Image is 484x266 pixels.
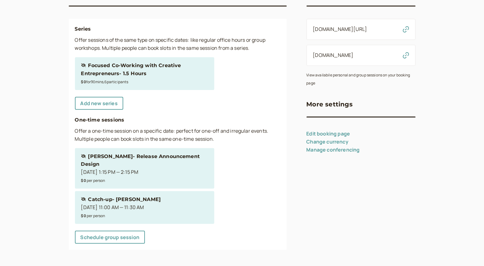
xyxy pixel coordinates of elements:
a: Add new series [75,97,123,110]
a: Focused Co-Working with Creative Entrepreneurs- 1.5 Hours$0for90mins,6participants [81,62,208,86]
div: Catch-up- [PERSON_NAME] [81,195,161,204]
a: [PERSON_NAME]- Release Announcement Design[DATE] 1:15 PM — 2:15 PM$0 per person [81,152,208,185]
b: $0 [81,178,86,183]
a: Edit booking page [307,130,350,137]
a: Manage conferencing [307,146,360,153]
small: per person [81,178,105,183]
iframe: Chat Widget [453,236,484,266]
h3: More settings [307,99,353,109]
a: Change currency [307,138,348,145]
div: [DATE] 1:15 PM — 2:15 PM [81,168,208,176]
b: $0 [81,79,86,84]
div: [PERSON_NAME]- Release Announcement Design [81,152,208,169]
h4: One-time sessions [75,116,281,124]
p: Offer a one-time session on a specific date: perfect for one-off and irregular events. Multiple p... [75,127,281,143]
small: View availabile personal and group sessions on your booking page [307,72,410,86]
p: Offer sessions of the same type on specific dates: like regular office hours or group workshops. ... [75,36,281,52]
a: Catch-up- [PERSON_NAME][DATE] 11:00 AM — 11:30 AM$0 per person [81,195,161,220]
small: per person [81,213,105,218]
a: [DOMAIN_NAME] [313,52,354,58]
div: [DATE] 11:00 AM — 11:30 AM [81,204,161,212]
div: Focused Co-Working with Creative Entrepreneurs- 1.5 Hours [81,62,208,78]
small: for 90 min s , 6 participant s [81,79,129,84]
b: $0 [81,213,86,218]
h4: Series [75,25,281,33]
a: [DOMAIN_NAME][URL] [313,26,367,32]
a: Schedule group session [75,231,145,244]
